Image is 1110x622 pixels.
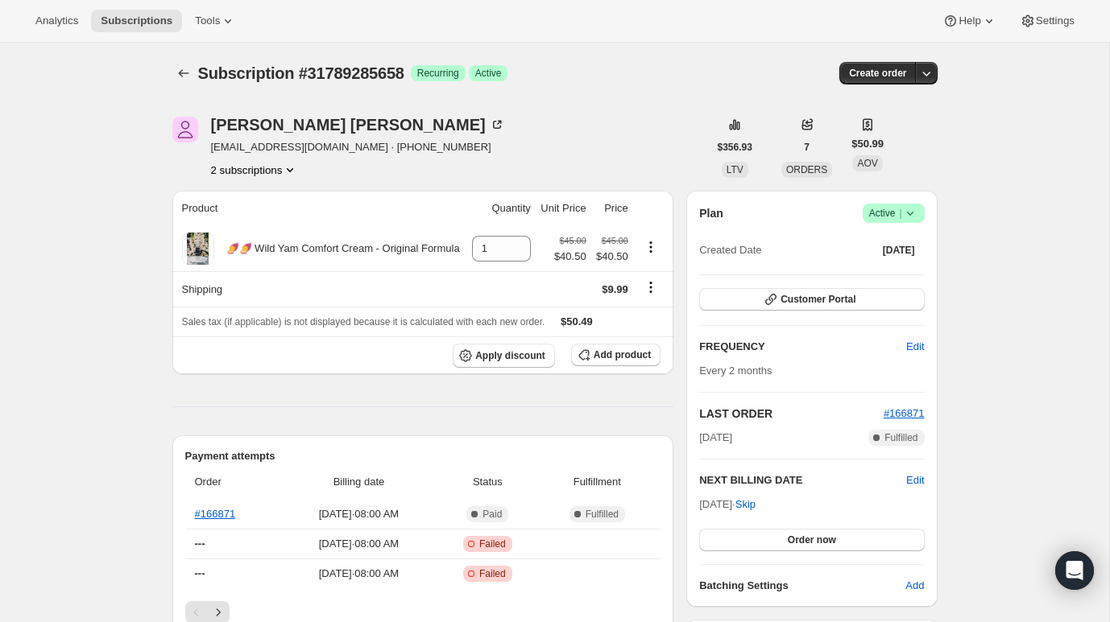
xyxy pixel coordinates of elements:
button: [DATE] [873,239,925,262]
button: Shipping actions [638,278,664,296]
span: ORDERS [786,164,827,175]
th: Price [591,191,633,226]
span: [DATE] [699,430,732,446]
span: [DATE] · 08:00 AM [286,566,433,582]
span: Fulfilled [884,431,917,444]
span: Created Date [699,242,761,258]
span: 7 [804,141,810,154]
span: Edit [906,339,924,355]
button: Edit [906,472,924,488]
span: --- [195,538,205,550]
span: Recurring [417,67,459,80]
span: Add product [594,348,651,361]
span: [DATE] [883,244,915,257]
button: Subscriptions [172,62,195,84]
span: Customer Portal [781,293,855,306]
span: Order now [788,533,836,546]
div: 🍠🍠 Wild Yam Comfort Cream - Original Formula [214,241,460,257]
button: Add [896,573,934,599]
th: Product [172,191,467,226]
span: Subscription #31789285658 [198,64,404,82]
span: Billing date [286,474,433,490]
span: Sales tax (if applicable) is not displayed because it is calculated with each new order. [182,316,545,327]
span: Tools [195,14,220,27]
button: 7 [794,136,819,159]
small: $45.00 [602,236,628,245]
span: $50.49 [561,315,593,327]
th: Order [185,464,281,500]
span: Failed [479,567,506,580]
button: Order now [699,529,924,551]
a: #166871 [195,508,236,520]
button: Skip [726,492,765,517]
span: $40.50 [596,249,628,265]
span: $356.93 [718,141,752,154]
span: AOV [857,158,877,169]
button: Tools [185,10,246,32]
span: Fulfilled [586,508,619,521]
a: #166871 [884,407,925,419]
h2: Payment attempts [185,448,661,464]
h2: LAST ORDER [699,406,884,422]
span: Active [869,205,918,221]
button: Apply discount [453,344,555,368]
button: Subscriptions [91,10,182,32]
h6: Batching Settings [699,578,905,594]
span: --- [195,567,205,579]
button: Analytics [26,10,88,32]
button: Settings [1010,10,1084,32]
button: Create order [839,62,916,84]
button: Product actions [638,238,664,256]
span: [DATE] · 08:00 AM [286,536,433,552]
small: $45.00 [560,236,586,245]
span: Create order [849,67,906,80]
span: Subscriptions [101,14,172,27]
span: [DATE] · [699,498,756,510]
span: [EMAIL_ADDRESS][DOMAIN_NAME] · [PHONE_NUMBER] [211,139,505,155]
span: Skip [735,496,756,513]
span: Settings [1036,14,1075,27]
span: Fulfillment [543,474,651,490]
span: Status [441,474,533,490]
span: Failed [479,538,506,550]
th: Unit Price [536,191,591,226]
span: Paid [483,508,502,521]
div: [PERSON_NAME] [PERSON_NAME] [211,117,505,133]
button: Customer Portal [699,288,924,311]
span: $50.99 [851,136,884,152]
span: $9.99 [602,283,628,295]
th: Shipping [172,271,467,307]
button: Help [933,10,1006,32]
th: Quantity [466,191,536,226]
span: Apply discount [475,349,545,362]
span: | [899,207,901,220]
button: Add product [571,344,661,366]
span: Angie McMurren [172,117,198,142]
button: $356.93 [708,136,762,159]
span: Analytics [35,14,78,27]
h2: NEXT BILLING DATE [699,472,906,488]
span: Add [905,578,924,594]
div: Open Intercom Messenger [1055,551,1094,590]
h2: FREQUENCY [699,339,906,355]
span: [DATE] · 08:00 AM [286,506,433,522]
span: Active [475,67,502,80]
button: Product actions [211,162,299,178]
button: Edit [897,334,934,360]
button: #166871 [884,406,925,422]
span: $40.50 [554,249,586,265]
span: Help [959,14,980,27]
h2: Plan [699,205,723,221]
span: LTV [727,164,743,175]
span: Every 2 months [699,365,772,377]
